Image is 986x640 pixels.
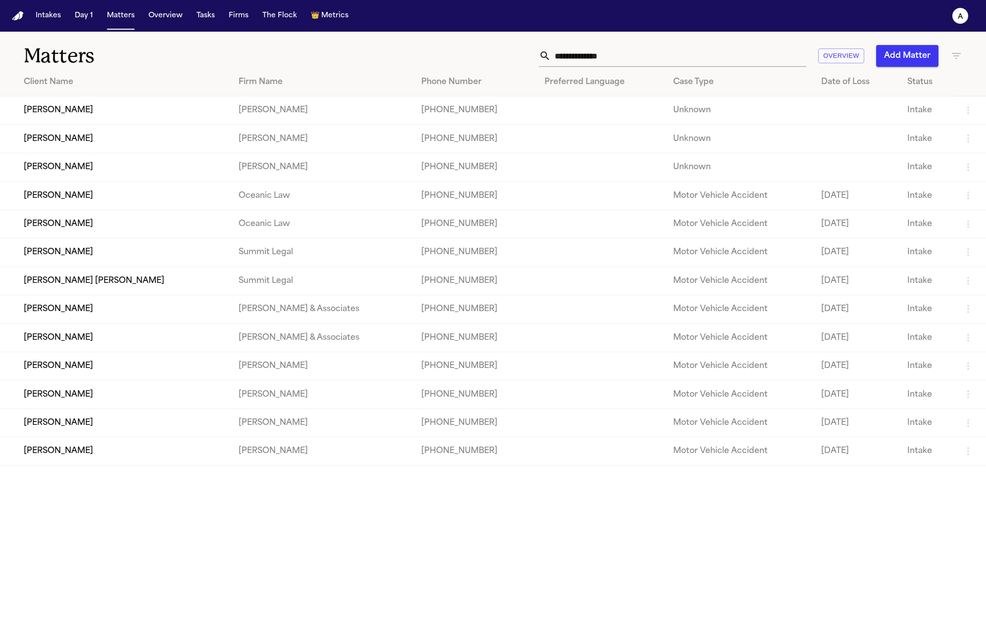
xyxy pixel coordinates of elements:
button: Overview [818,48,864,64]
td: Motor Vehicle Accident [665,238,813,267]
td: Intake [899,323,954,352]
td: Intake [899,352,954,380]
td: [PERSON_NAME] [231,380,414,409]
div: Firm Name [239,76,406,88]
td: [PHONE_NUMBER] [413,96,537,125]
td: [PERSON_NAME] [231,352,414,380]
td: Unknown [665,125,813,153]
td: [DATE] [813,267,899,295]
td: Intake [899,153,954,181]
td: Oceanic Law [231,182,414,210]
td: Intake [899,409,954,437]
td: Motor Vehicle Accident [665,380,813,409]
td: Intake [899,125,954,153]
a: Home [12,11,24,21]
td: [PERSON_NAME] & Associates [231,323,414,352]
td: Motor Vehicle Accident [665,267,813,295]
td: Intake [899,238,954,267]
td: [DATE] [813,409,899,437]
div: Phone Number [421,76,529,88]
td: Intake [899,182,954,210]
button: Day 1 [71,7,97,25]
h1: Matters [24,44,298,68]
td: [PHONE_NUMBER] [413,267,537,295]
td: Intake [899,380,954,409]
div: Status [907,76,946,88]
button: Add Matter [876,45,938,67]
td: [PERSON_NAME] [231,96,414,125]
td: [DATE] [813,380,899,409]
td: [DATE] [813,210,899,238]
td: [DATE] [813,238,899,267]
td: Unknown [665,153,813,181]
td: [PHONE_NUMBER] [413,182,537,210]
td: [DATE] [813,437,899,465]
button: crownMetrics [307,7,352,25]
td: [PHONE_NUMBER] [413,352,537,380]
td: [PERSON_NAME] [231,153,414,181]
td: Motor Vehicle Accident [665,352,813,380]
td: [PERSON_NAME] [231,125,414,153]
td: [PHONE_NUMBER] [413,437,537,465]
div: Date of Loss [821,76,891,88]
button: Intakes [32,7,65,25]
td: Intake [899,210,954,238]
td: [PHONE_NUMBER] [413,153,537,181]
div: Client Name [24,76,223,88]
td: Summit Legal [231,267,414,295]
td: Motor Vehicle Accident [665,182,813,210]
td: [PHONE_NUMBER] [413,238,537,267]
td: [PERSON_NAME] & Associates [231,295,414,323]
img: Finch Logo [12,11,24,21]
td: Unknown [665,96,813,125]
td: [DATE] [813,182,899,210]
button: Matters [103,7,139,25]
td: Intake [899,437,954,465]
div: Case Type [673,76,805,88]
td: Motor Vehicle Accident [665,437,813,465]
td: Motor Vehicle Accident [665,323,813,352]
td: [PERSON_NAME] [231,437,414,465]
td: Intake [899,267,954,295]
td: Motor Vehicle Accident [665,409,813,437]
div: Preferred Language [544,76,657,88]
button: Tasks [193,7,219,25]
td: [DATE] [813,295,899,323]
button: Firms [225,7,252,25]
td: [PHONE_NUMBER] [413,295,537,323]
td: Intake [899,295,954,323]
td: [PHONE_NUMBER] [413,210,537,238]
td: Intake [899,96,954,125]
td: [PHONE_NUMBER] [413,380,537,409]
td: [DATE] [813,323,899,352]
button: Overview [145,7,187,25]
td: Motor Vehicle Accident [665,295,813,323]
td: [PHONE_NUMBER] [413,125,537,153]
td: Summit Legal [231,238,414,267]
td: [PHONE_NUMBER] [413,409,537,437]
td: [PHONE_NUMBER] [413,323,537,352]
button: The Flock [258,7,301,25]
td: [PERSON_NAME] [231,409,414,437]
td: [DATE] [813,352,899,380]
td: Oceanic Law [231,210,414,238]
td: Motor Vehicle Accident [665,210,813,238]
